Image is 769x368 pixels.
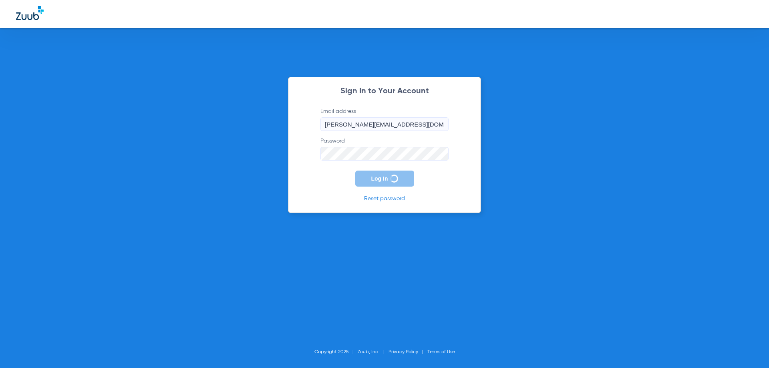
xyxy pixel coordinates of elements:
img: Zuub Logo [16,6,44,20]
li: Zuub, Inc. [358,348,389,356]
input: Email address [320,117,449,131]
button: Log In [355,171,414,187]
li: Copyright 2025 [314,348,358,356]
a: Reset password [364,196,405,201]
a: Terms of Use [427,350,455,354]
label: Email address [320,107,449,131]
span: Log In [371,175,388,182]
input: Password [320,147,449,161]
h2: Sign In to Your Account [308,87,461,95]
a: Privacy Policy [389,350,418,354]
label: Password [320,137,449,161]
